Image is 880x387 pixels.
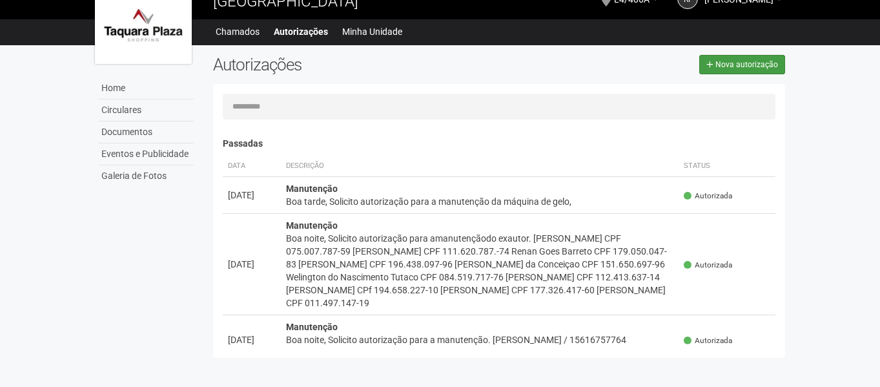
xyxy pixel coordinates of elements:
div: [DATE] [228,333,276,346]
th: Status [679,156,775,177]
div: Boa tarde, Solicito autorização para a manutenção da máquina de gelo, [286,195,674,208]
span: Autorizada [684,335,732,346]
a: Chamados [216,23,260,41]
span: Autorizada [684,191,732,202]
div: [DATE] [228,258,276,271]
a: Home [98,78,194,99]
strong: Manutenção [286,220,338,231]
a: Autorizações [274,23,328,41]
a: Minha Unidade [342,23,402,41]
div: Boa noite, Solicito autorização para amanutençãodo exautor. [PERSON_NAME] CPF 075.007.787-59 [PER... [286,232,674,309]
span: Nova autorização [715,60,778,69]
a: Documentos [98,121,194,143]
h4: Passadas [223,139,776,149]
div: Boa noite, Solicito autorização para a manutenção. [PERSON_NAME] / 15616757764 [PERSON_NAME] / 15... [286,333,674,359]
th: Data [223,156,281,177]
h2: Autorizações [213,55,489,74]
th: Descrição [281,156,679,177]
a: Galeria de Fotos [98,165,194,187]
span: Autorizada [684,260,732,271]
a: Circulares [98,99,194,121]
strong: Manutenção [286,183,338,194]
strong: Manutenção [286,322,338,332]
div: [DATE] [228,189,276,202]
a: Nova autorização [699,55,785,74]
a: Eventos e Publicidade [98,143,194,165]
